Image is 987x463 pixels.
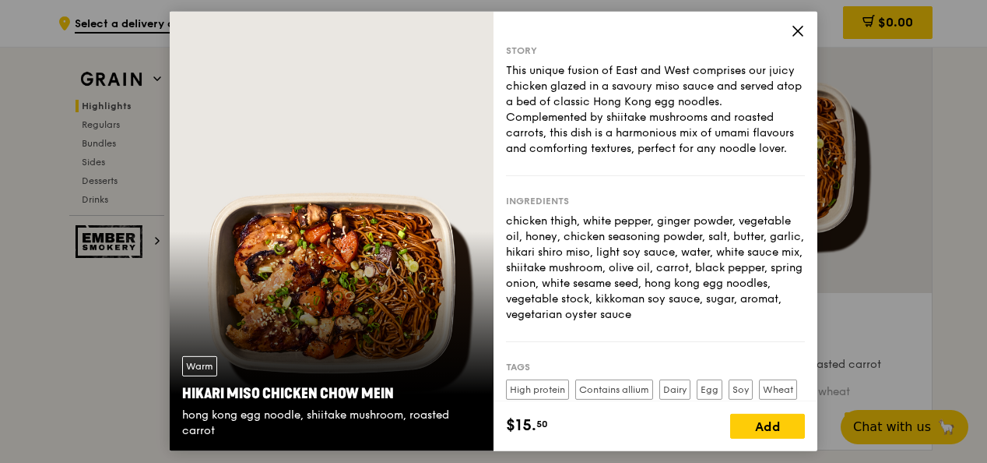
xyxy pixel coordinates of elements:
[659,380,690,400] label: Dairy
[182,356,217,376] div: Warm
[506,380,569,400] label: High protein
[506,361,805,373] div: Tags
[536,418,548,430] span: 50
[182,383,481,405] div: Hikari Miso Chicken Chow Mein
[506,414,536,437] span: $15.
[506,44,805,57] div: Story
[182,408,481,439] div: hong kong egg noodle, shiitake mushroom, roasted carrot
[729,380,753,400] label: Soy
[506,195,805,207] div: Ingredients
[759,380,797,400] label: Wheat
[730,414,805,439] div: Add
[575,380,653,400] label: Contains allium
[506,214,805,323] div: chicken thigh, white pepper, ginger powder, vegetable oil, honey, chicken seasoning powder, salt,...
[506,63,805,157] div: This unique fusion of East and West comprises our juicy chicken glazed in a savoury miso sauce an...
[697,380,722,400] label: Egg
